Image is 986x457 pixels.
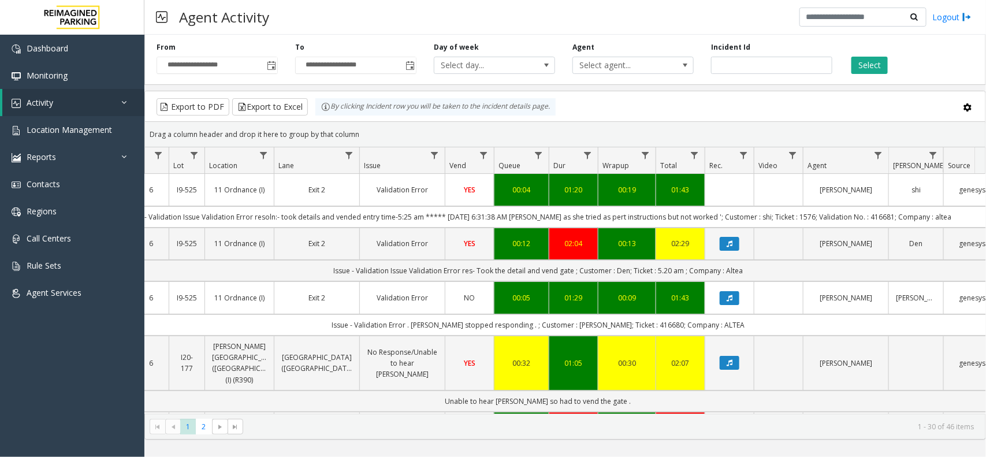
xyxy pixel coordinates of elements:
[27,124,112,135] span: Location Management
[367,347,438,380] a: No Response/Unable to hear [PERSON_NAME]
[140,238,162,249] a: 6
[281,352,352,374] a: [GEOGRAPHIC_DATA] ([GEOGRAPHIC_DATA])
[464,358,475,368] span: YES
[341,147,357,163] a: Lane Filter Menu
[12,262,21,271] img: 'icon'
[157,98,229,116] button: Export to PDF
[156,3,168,31] img: pageIcon
[870,147,886,163] a: Agent Filter Menu
[501,358,542,369] a: 00:32
[434,57,530,73] span: Select day...
[187,147,202,163] a: Lot Filter Menu
[12,126,21,135] img: 'icon'
[553,161,565,170] span: Dur
[12,180,21,190] img: 'icon'
[810,184,881,195] a: [PERSON_NAME]
[140,358,162,369] a: 6
[556,358,591,369] a: 01:05
[176,238,198,249] a: I9-525
[180,419,196,434] span: Page 1
[556,292,591,303] a: 01:29
[212,341,267,385] a: [PERSON_NAME][GEOGRAPHIC_DATA] ([GEOGRAPHIC_DATA]) (I) (R390)
[228,419,243,435] span: Go to the last page
[449,161,466,170] span: Vend
[250,422,974,432] kendo-pager-info: 1 - 30 of 46 items
[212,292,267,303] a: 11 Ordnance (I)
[176,352,198,374] a: I20-177
[452,358,487,369] a: YES
[145,147,985,414] div: Data table
[27,260,61,271] span: Rule Sets
[176,184,198,195] a: I9-525
[605,358,649,369] a: 00:30
[265,57,277,73] span: Toggle popup
[212,419,228,435] span: Go to the next page
[278,161,294,170] span: Lane
[452,292,487,303] a: NO
[605,292,649,303] a: 00:09
[27,179,60,190] span: Contacts
[476,147,492,163] a: Vend Filter Menu
[948,161,970,170] span: Source
[12,153,21,162] img: 'icon'
[12,72,21,81] img: 'icon'
[605,184,649,195] div: 00:19
[230,422,240,432] span: Go to the last page
[709,161,723,170] span: Rec.
[531,147,546,163] a: Queue Filter Menu
[810,238,881,249] a: [PERSON_NAME]
[711,42,750,53] label: Incident Id
[464,293,475,303] span: NO
[785,147,801,163] a: Video Filter Menu
[12,207,21,217] img: 'icon'
[295,42,304,53] label: To
[896,184,936,195] a: shi
[281,292,352,303] a: Exit 2
[27,97,53,108] span: Activity
[498,161,520,170] span: Queue
[364,161,381,170] span: Issue
[501,238,542,249] div: 00:12
[27,287,81,298] span: Agent Services
[27,151,56,162] span: Reports
[556,238,591,249] a: 02:04
[321,102,330,112] img: infoIcon.svg
[452,238,487,249] a: YES
[12,99,21,108] img: 'icon'
[12,235,21,244] img: 'icon'
[556,184,591,195] a: 01:20
[367,184,438,195] a: Validation Error
[660,161,677,170] span: Total
[140,184,162,195] a: 6
[12,289,21,298] img: 'icon'
[758,161,777,170] span: Video
[663,184,698,195] a: 01:43
[2,89,144,116] a: Activity
[851,57,888,74] button: Select
[464,239,475,248] span: YES
[27,70,68,81] span: Monitoring
[663,358,698,369] a: 02:07
[572,42,594,53] label: Agent
[896,292,936,303] a: [PERSON_NAME]
[196,419,211,434] span: Page 2
[810,292,881,303] a: [PERSON_NAME]
[27,43,68,54] span: Dashboard
[896,238,936,249] a: Den
[209,161,237,170] span: Location
[605,238,649,249] div: 00:13
[501,184,542,195] a: 00:04
[140,292,162,303] a: 6
[464,185,475,195] span: YES
[176,292,198,303] a: I9-525
[434,42,479,53] label: Day of week
[452,184,487,195] a: YES
[663,238,698,249] a: 02:29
